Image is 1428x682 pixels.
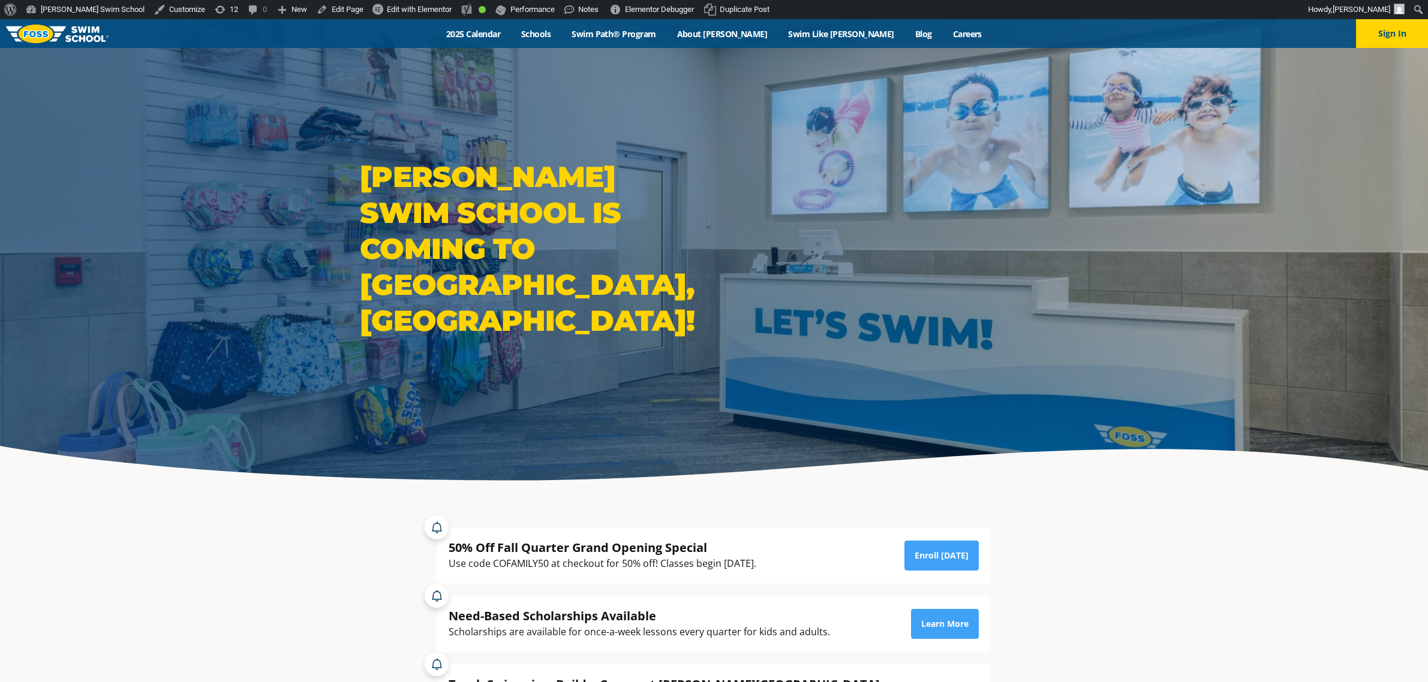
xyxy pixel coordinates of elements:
a: Learn More [911,609,979,639]
span: [PERSON_NAME] [1333,5,1390,14]
a: Swim Path® Program [561,28,666,40]
a: Enroll [DATE] [904,541,979,571]
a: Blog [904,28,942,40]
div: 50% Off Fall Quarter Grand Opening Special [449,539,756,556]
h1: [PERSON_NAME] Swim School is coming to [GEOGRAPHIC_DATA], [GEOGRAPHIC_DATA]! [360,159,708,339]
a: Careers [942,28,992,40]
img: FOSS Swim School Logo [6,25,109,43]
a: 2025 Calendar [436,28,511,40]
span: Edit with Elementor [387,5,452,14]
div: Good [479,6,486,13]
div: Need-Based Scholarships Available [449,608,830,624]
div: Scholarships are available for once-a-week lessons every quarter for kids and adults. [449,624,830,640]
div: Use code COFAMILY50 at checkout for 50% off! Classes begin [DATE]. [449,556,756,572]
a: Schools [511,28,561,40]
a: Swim Like [PERSON_NAME] [778,28,905,40]
button: Sign In [1356,19,1428,48]
a: About [PERSON_NAME] [666,28,778,40]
